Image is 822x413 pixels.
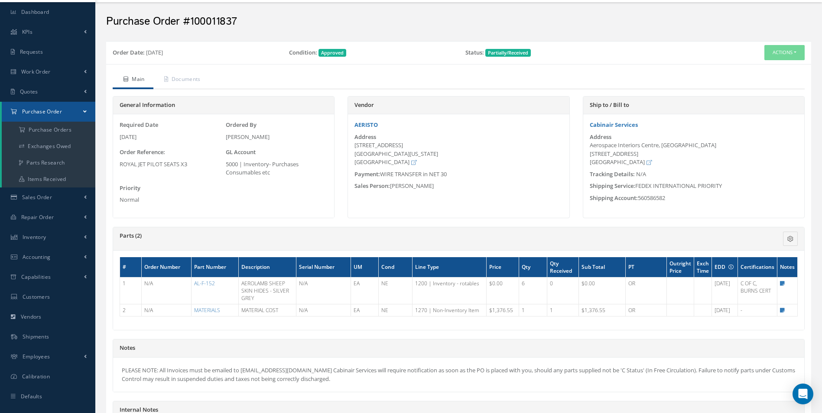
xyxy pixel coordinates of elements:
[22,194,52,201] span: Sales Order
[413,257,487,277] th: Line Type
[141,277,192,304] td: N/A
[579,304,625,316] td: $1,376.55
[354,134,376,140] label: Address
[519,304,547,316] td: 1
[738,277,777,304] td: C OF C, BURNS CERT
[487,277,519,304] td: $0.00
[519,257,547,277] th: Qty
[712,304,738,316] td: [DATE]
[113,71,153,89] a: Main
[712,277,738,304] td: [DATE]
[636,170,646,178] span: N/A
[712,257,738,277] th: EDD
[120,257,142,277] th: #
[226,121,257,129] label: Ordered By
[2,122,95,138] a: Purchase Orders
[21,273,51,281] span: Capabilities
[21,313,42,320] span: Vendors
[22,28,32,35] span: KPIs
[192,257,239,277] th: Part Number
[583,194,804,203] div: 560586582
[120,148,165,157] label: Order Reference:
[413,277,487,304] td: 1200 | Inventory - rotables
[239,304,296,316] td: MATERIAL COST
[590,134,611,140] label: Address
[694,257,712,277] th: Exch Time
[738,257,777,277] th: Certifications
[226,160,328,177] div: 5000 | Inventory- Purchases Consumables etc
[120,133,221,142] div: [DATE]
[120,304,142,316] td: 2
[22,373,50,380] span: Calibration
[625,257,666,277] th: PT
[22,108,62,115] span: Purchase Order
[120,196,221,204] div: Normal
[583,182,804,190] div: FEDEX INTERNATIONAL PRIORITY
[738,304,777,316] td: -
[348,182,569,190] div: [PERSON_NAME]
[2,138,95,155] a: Exchanges Owed
[296,304,351,316] td: N/A
[21,393,42,400] span: Defaults
[590,121,638,129] a: Cabinair Services
[590,102,798,109] h5: Ship to / Bill to
[113,358,804,392] div: PLEASE NOTE: All Invoices must be emailed to [EMAIL_ADDRESS][DOMAIN_NAME] Cabinair Services will ...
[120,345,798,352] h5: Notes
[23,233,46,241] span: Inventory
[2,155,95,171] a: Parts Research
[21,68,51,75] span: Work Order
[379,277,413,304] td: NE
[113,48,145,57] label: Order Date:
[666,257,694,277] th: Outright Price
[194,307,220,314] a: MATERIALS
[226,148,256,157] label: GL Account
[413,304,487,316] td: 1270 | Non-Inventory Item
[23,293,50,300] span: Customers
[318,49,346,57] span: Approved
[590,141,798,167] div: Aerospace Interiors Centre, [GEOGRAPHIC_DATA] [STREET_ADDRESS] [GEOGRAPHIC_DATA]
[351,277,379,304] td: EA
[579,277,625,304] td: $0.00
[120,121,158,129] label: Required Date
[354,121,378,129] a: AERISTO
[354,182,390,190] span: Sales Person:
[239,277,296,304] td: AEROLAMB SHEEP SKIN HIDES - SILVER GREY
[194,280,215,287] a: AL-F-152
[354,102,562,109] h5: Vendor
[120,277,142,304] td: 1
[793,384,813,404] div: Open Intercom Messenger
[547,277,579,304] td: 0
[351,304,379,316] td: EA
[296,277,351,304] td: N/A
[487,257,519,277] th: Price
[379,257,413,277] th: Cond
[379,304,413,316] td: NE
[20,48,43,55] span: Requests
[141,257,192,277] th: Order Number
[354,141,562,167] div: [STREET_ADDRESS] [GEOGRAPHIC_DATA][US_STATE] [GEOGRAPHIC_DATA]
[106,15,811,28] h2: Purchase Order #100011837
[348,170,569,179] div: WIRE TRANSFER in NET 30
[141,304,192,316] td: N/A
[153,71,209,89] a: Documents
[777,257,798,277] th: Notes
[21,8,49,16] span: Dashboard
[625,277,666,304] td: OR
[764,45,805,60] button: Actions
[354,170,380,178] span: Payment:
[2,171,95,187] a: Items Received
[519,277,547,304] td: 6
[547,257,579,277] th: Qty Received
[23,353,50,360] span: Employees
[120,232,682,239] h5: Parts (2)
[226,133,328,142] div: [PERSON_NAME]
[579,257,625,277] th: Sub Total
[296,257,351,277] th: Serial Number
[547,304,579,316] td: 1
[485,49,531,57] span: Partially/Received
[590,182,635,190] span: Shipping Service:
[146,48,163,56] span: [DATE]
[465,48,484,57] label: Status:
[239,257,296,277] th: Description
[487,304,519,316] td: $1,376.55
